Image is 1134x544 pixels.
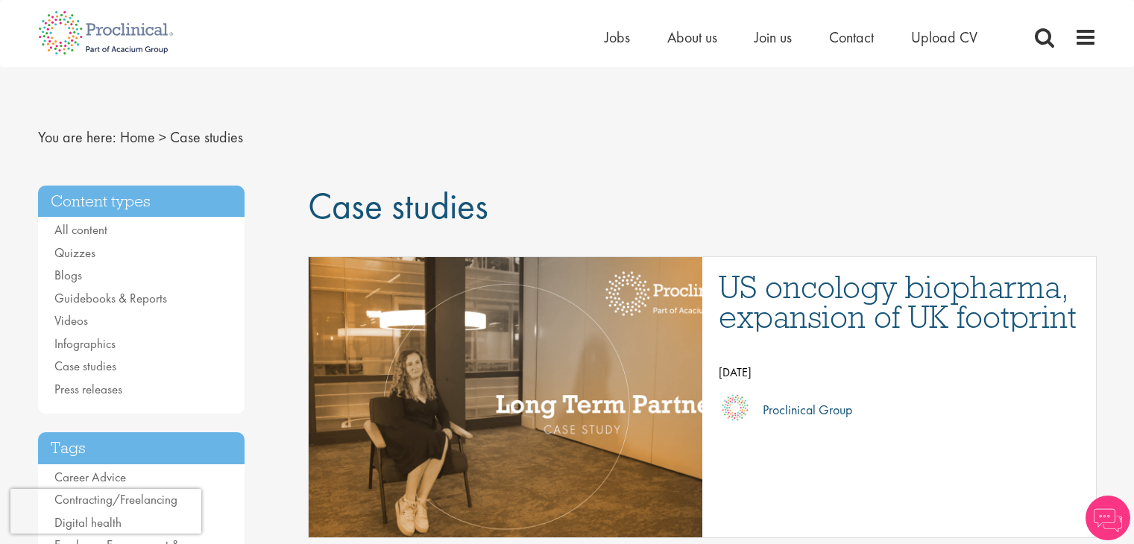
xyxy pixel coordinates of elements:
[54,358,116,374] a: Case studies
[54,267,82,283] a: Blogs
[54,381,122,397] a: Press releases
[120,127,155,147] a: breadcrumb link
[719,272,1081,332] a: US oncology biopharma, expansion of UK footprint
[752,399,852,421] p: Proclinical Group
[259,257,752,537] img: US oncology biopharma, expansion of UK footprint |Proclinical case study
[308,182,488,230] span: Case studies
[829,28,874,47] a: Contact
[605,28,630,47] a: Jobs
[667,28,717,47] a: About us
[54,469,126,485] a: Career Advice
[54,290,167,306] a: Guidebooks & Reports
[719,361,1081,384] p: [DATE]
[719,391,1081,428] a: Proclinical Group Proclinical Group
[309,257,702,537] a: Link to a post
[54,335,116,352] a: Infographics
[54,221,107,238] a: All content
[38,127,116,147] span: You are here:
[38,432,245,464] h3: Tags
[54,312,88,329] a: Videos
[719,391,752,424] img: Proclinical Group
[159,127,166,147] span: >
[911,28,977,47] a: Upload CV
[54,244,95,261] a: Quizzes
[1086,496,1130,540] img: Chatbot
[170,127,243,147] span: Case studies
[10,489,201,534] iframe: reCAPTCHA
[755,28,792,47] a: Join us
[38,186,245,218] h3: Content types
